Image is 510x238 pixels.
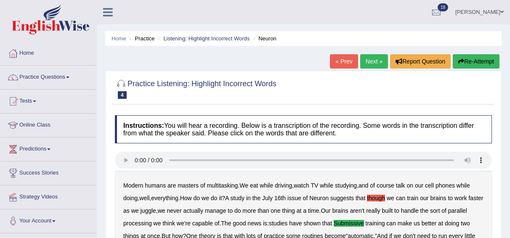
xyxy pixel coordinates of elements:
[250,182,258,189] b: eat
[239,182,248,189] b: We
[167,207,182,214] b: never
[115,115,492,143] h4: You will hear a recording. Below is a transcription of the recording. Some words in the transcrip...
[177,220,191,227] b: we're
[192,220,213,227] b: capable
[123,122,164,129] b: Instructions:
[252,195,260,201] b: the
[167,182,176,189] b: are
[394,207,399,214] b: to
[289,220,302,227] b: have
[242,207,256,214] b: more
[414,220,420,227] b: us
[139,195,149,201] b: well
[445,220,459,227] b: doing
[200,182,205,189] b: of
[178,182,199,189] b: masters
[366,220,385,227] b: training
[0,209,96,230] a: Your Account
[274,195,286,201] b: 16th
[234,207,241,214] b: do
[151,195,178,201] b: everything
[335,182,357,189] b: studying
[422,220,437,227] b: better
[360,54,388,69] a: Next »
[231,195,244,201] b: study
[332,207,348,214] b: brains
[215,220,220,227] b: of
[366,207,380,214] b: really
[131,207,139,214] b: we
[461,220,470,227] b: two
[367,195,385,201] b: though
[425,182,434,189] b: cell
[262,195,273,201] b: July
[350,207,365,214] b: aren't
[370,182,375,189] b: of
[0,66,96,87] a: Practice Questions
[228,207,233,214] b: to
[271,207,280,214] b: one
[275,182,292,189] b: driving
[123,220,152,227] b: processing
[118,91,127,99] span: 4
[359,182,368,189] b: and
[263,220,267,227] b: is
[356,195,365,201] b: that
[415,182,423,189] b: our
[145,182,166,189] b: humans
[115,78,276,99] h2: Practice Listening: Highlight Incorrect Words
[438,220,443,227] b: at
[0,185,96,206] a: Strategy Videos
[407,195,418,201] b: train
[303,207,306,214] b: a
[322,220,332,227] b: that
[294,182,309,189] b: watch
[251,34,276,42] li: Neuron
[320,182,333,189] b: while
[453,54,499,69] button: Re-Attempt
[468,195,483,201] b: faster
[247,220,261,227] b: news
[321,207,330,214] b: Our
[163,35,250,42] a: Listening: Highlight Incorrect Words
[225,195,229,201] b: A
[398,220,412,227] b: make
[308,207,319,214] b: time
[297,207,302,214] b: at
[258,207,269,214] b: than
[0,42,96,63] a: Home
[194,195,200,201] b: do
[401,207,419,214] b: handle
[420,195,428,201] b: our
[396,195,406,201] b: can
[287,195,301,201] b: issue
[309,195,329,201] b: Neuron
[221,220,231,227] b: The
[0,90,96,111] a: Tests
[420,207,428,214] b: the
[205,207,226,214] b: manage
[406,182,413,189] b: on
[127,34,154,42] li: Practice
[0,114,96,135] a: Online Class
[154,220,161,227] b: we
[207,182,238,189] b: multitasking
[269,220,287,227] b: studies
[448,207,467,214] b: parallel
[377,182,394,189] b: course
[454,195,467,201] b: work
[219,195,222,201] b: it
[330,54,358,69] a: « Prev
[282,207,295,214] b: thing
[303,195,308,201] b: of
[180,195,192,201] b: How
[158,207,165,214] b: we
[123,195,138,201] b: doing
[0,161,96,182] a: Success Stories
[162,220,175,227] b: think
[202,195,209,201] b: we
[448,195,453,201] b: to
[140,207,156,214] b: juggle
[430,207,440,214] b: sort
[311,182,318,189] b: TV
